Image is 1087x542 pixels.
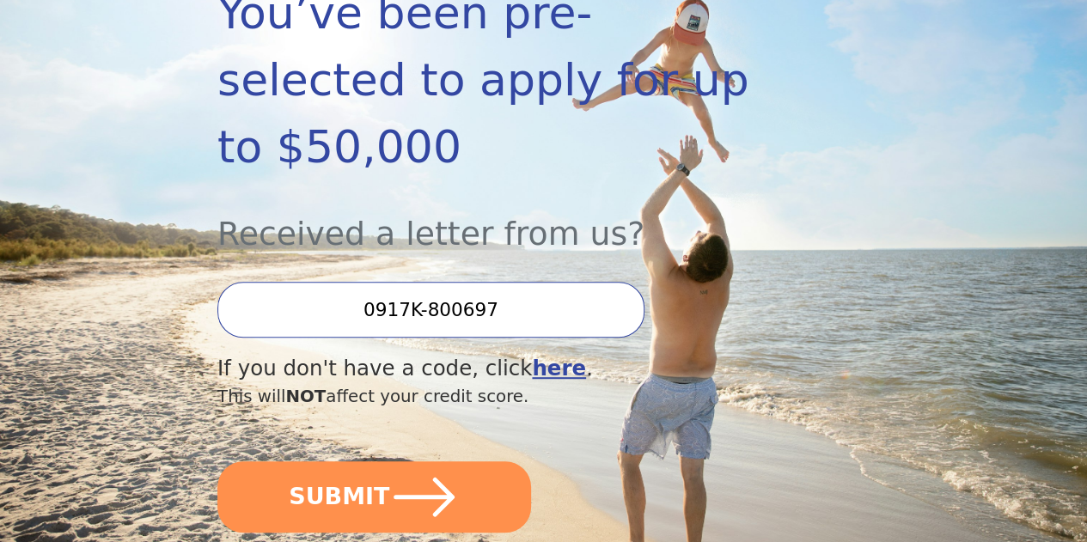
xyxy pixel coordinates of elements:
div: This will affect your credit score. [217,384,772,410]
span: NOT [285,387,326,406]
a: here [532,356,586,381]
button: SUBMIT [217,461,531,533]
div: If you don't have a code, click . [217,353,772,385]
div: Received a letter from us? [217,180,772,259]
input: Enter your Offer Code: [217,282,644,338]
